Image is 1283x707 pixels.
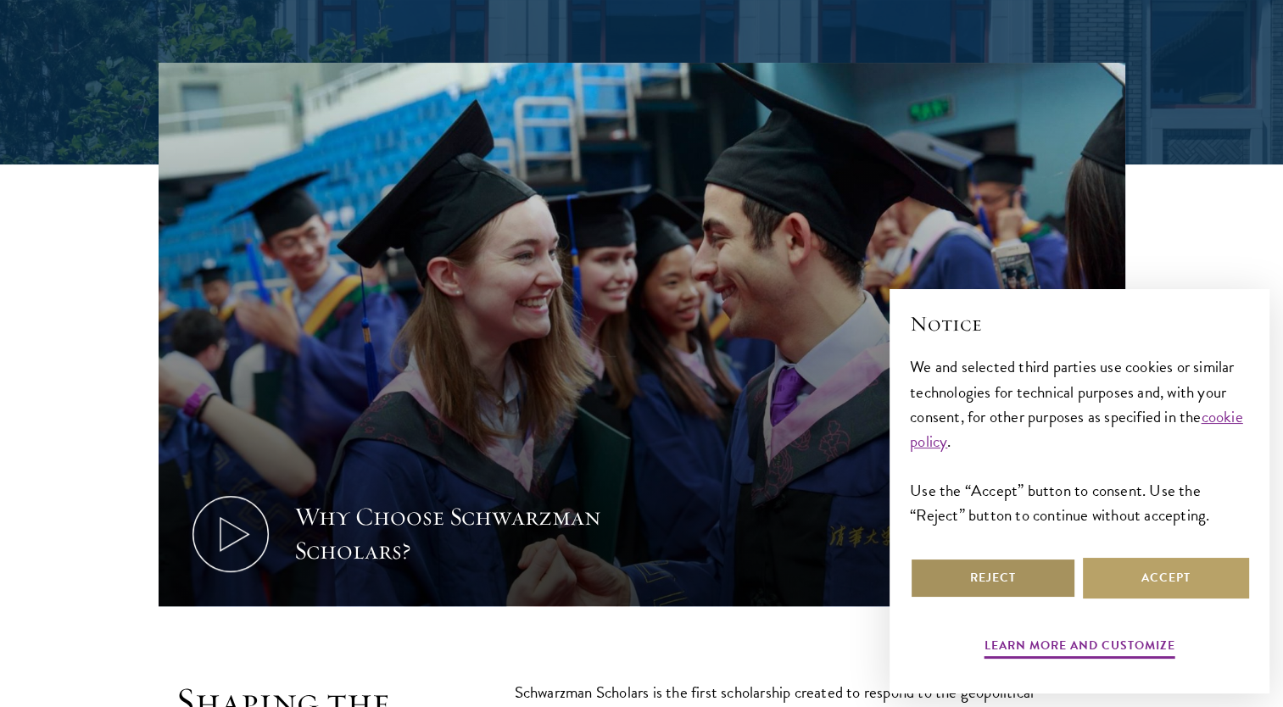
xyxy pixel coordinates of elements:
div: We and selected third parties use cookies or similar technologies for technical purposes and, wit... [910,354,1249,526]
button: Accept [1083,558,1249,598]
button: Why Choose Schwarzman Scholars? [159,63,1125,606]
button: Learn more and customize [985,635,1175,661]
div: Why Choose Schwarzman Scholars? [294,500,608,568]
h2: Notice [910,309,1249,338]
a: cookie policy [910,404,1243,454]
button: Reject [910,558,1076,598]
